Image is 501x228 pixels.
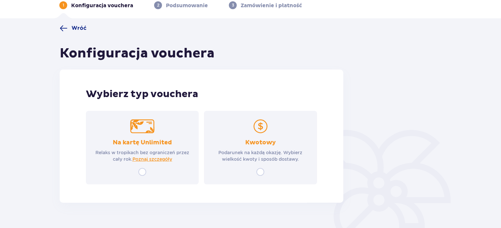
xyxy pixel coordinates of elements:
p: Kwotowy [245,139,276,147]
p: 1 [63,2,64,8]
span: Wróć [71,25,87,32]
h1: Konfiguracja vouchera [60,45,214,62]
p: Relaks w tropikach bez ograniczeń przez cały rok. [92,149,193,162]
p: Na kartę Unlimited [113,139,172,147]
p: Konfiguracja vouchera [71,2,133,9]
p: Podsumowanie [166,2,208,9]
p: 3 [232,2,234,8]
p: Podarunek na każdą okazję. Wybierz wielkość kwoty i sposób dostawy. [210,149,311,162]
a: Poznaj szczegóły [132,156,172,162]
p: 2 [157,2,159,8]
p: Wybierz typ vouchera [86,88,317,100]
p: Zamówienie i płatność [241,2,302,9]
a: Wróć [60,24,87,32]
